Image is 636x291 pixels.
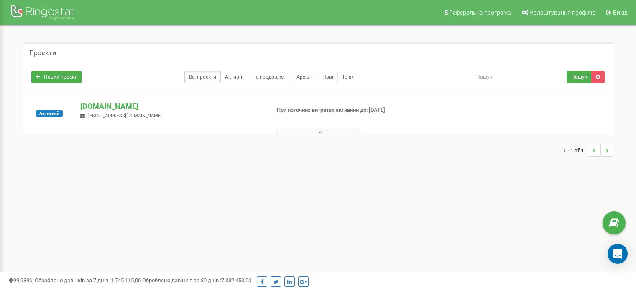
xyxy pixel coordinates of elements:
[31,71,82,83] a: Новий проєкт
[608,244,628,264] div: Open Intercom Messenger
[142,277,251,283] span: Оброблено дзвінків за 30 днів :
[449,9,511,16] span: Реферальна програма
[220,71,248,83] a: Активні
[221,277,251,283] u: 7 382 453,00
[529,9,595,16] span: Налаштування профілю
[563,144,588,157] span: 1 - 1 of 1
[111,277,141,283] u: 1 745 115,00
[36,110,63,117] span: Активний
[471,71,567,83] input: Пошук
[613,9,628,16] span: Вихід
[35,277,141,283] span: Оброблено дзвінків за 7 днів :
[563,136,613,165] nav: ...
[184,71,221,83] a: Всі проєкти
[318,71,338,83] a: Нові
[248,71,292,83] a: Не продовжені
[277,106,411,114] p: При поточних витратах активний до: [DATE]
[567,71,592,83] button: Пошук
[8,277,33,283] span: 99,989%
[337,71,359,83] a: Тріал
[80,101,263,112] p: [DOMAIN_NAME]
[88,113,162,118] span: [EMAIL_ADDRESS][DOMAIN_NAME]
[29,49,56,57] h5: Проєкти
[292,71,318,83] a: Архівні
